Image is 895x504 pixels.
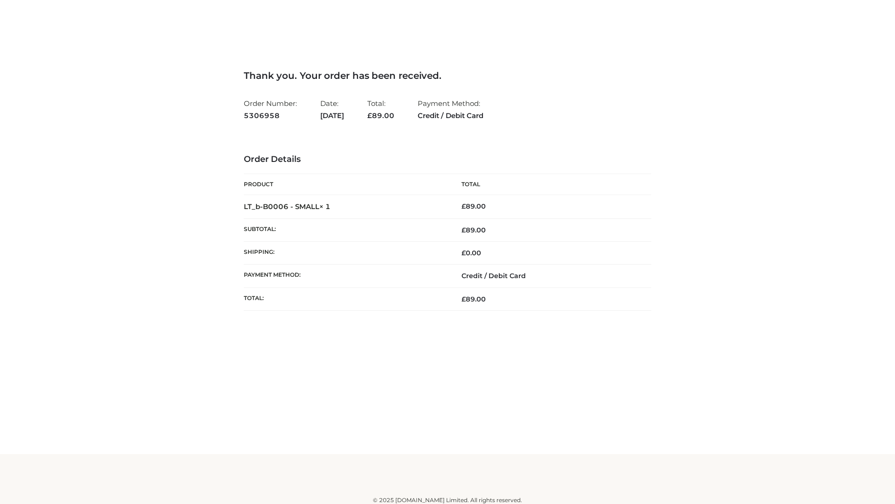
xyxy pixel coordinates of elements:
strong: Credit / Debit Card [418,110,483,122]
strong: [DATE] [320,110,344,122]
h3: Thank you. Your order has been received. [244,70,651,81]
strong: LT_b-B0006 - SMALL [244,202,330,211]
th: Payment method: [244,265,447,287]
bdi: 0.00 [461,249,481,257]
h3: Order Details [244,154,651,165]
bdi: 89.00 [461,202,486,210]
li: Payment Method: [418,95,483,124]
span: 89.00 [461,226,486,234]
th: Total [447,174,651,195]
span: 89.00 [461,295,486,303]
li: Total: [367,95,394,124]
th: Product [244,174,447,195]
span: 89.00 [367,111,394,120]
span: £ [461,226,466,234]
span: £ [461,249,466,257]
th: Shipping: [244,242,447,265]
th: Subtotal: [244,218,447,241]
li: Date: [320,95,344,124]
strong: × 1 [319,202,330,211]
strong: 5306958 [244,110,297,122]
th: Total: [244,287,447,310]
span: £ [367,111,372,120]
li: Order Number: [244,95,297,124]
span: £ [461,202,466,210]
td: Credit / Debit Card [447,265,651,287]
span: £ [461,295,466,303]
